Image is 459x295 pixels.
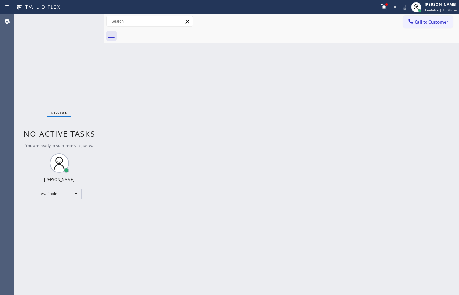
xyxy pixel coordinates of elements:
div: Available [37,189,82,199]
span: No active tasks [23,128,95,139]
span: You are ready to start receiving tasks. [25,143,93,148]
span: Status [51,110,68,115]
div: [PERSON_NAME] [425,2,457,7]
input: Search [107,16,193,26]
span: Available | 1h 28min [425,8,457,12]
div: [PERSON_NAME] [44,177,74,182]
button: Call to Customer [403,16,453,28]
span: Call to Customer [415,19,448,25]
button: Mute [400,3,409,12]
